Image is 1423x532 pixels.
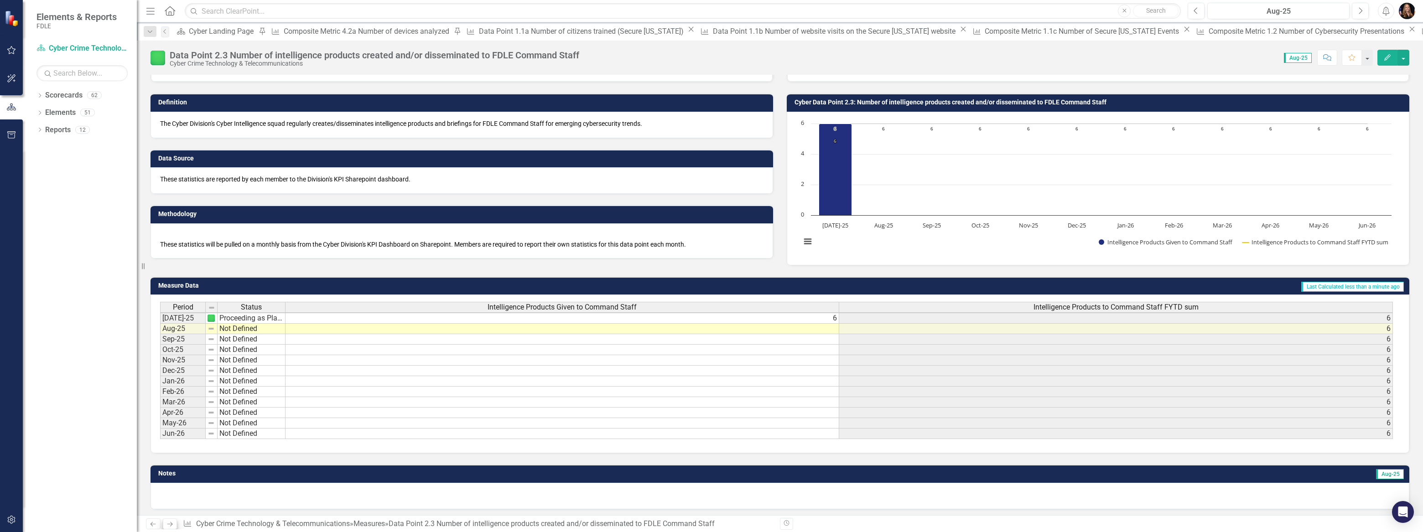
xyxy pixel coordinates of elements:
[1221,125,1224,132] text: 6
[1027,125,1030,132] text: 6
[218,408,286,418] td: Not Defined
[174,26,256,37] a: Cyber Landing Page
[218,334,286,345] td: Not Defined
[208,346,215,353] img: 8DAGhfEEPCf229AAAAAElFTkSuQmCC
[170,60,579,67] div: Cyber Crime Technology & Telecommunications
[218,313,286,324] td: Proceeding as Planned
[208,304,215,311] img: 8DAGhfEEPCf229AAAAAElFTkSuQmCC
[839,345,1393,355] td: 6
[160,334,206,345] td: Sep-25
[158,282,509,289] h3: Measure Data
[839,429,1393,439] td: 6
[1209,26,1407,37] div: Composite Metric 1.2 Number of Cybersecurity Presentations
[151,51,165,65] img: Proceeding as Planned
[819,124,1368,216] g: Intelligence Products Given to Command Staff , series 1 of 2. Bar series with 12 bars.
[196,519,350,528] a: Cyber Crime Technology & Telecommunications
[839,397,1393,408] td: 6
[1318,125,1320,132] text: 6
[979,125,982,132] text: 6
[839,334,1393,345] td: 6
[208,367,215,374] img: 8DAGhfEEPCf229AAAAAElFTkSuQmCC
[45,90,83,101] a: Scorecards
[160,175,763,184] p: These statistics are reported by each member to the Division's KPI Sharepoint dashboard.
[36,11,117,22] span: Elements & Reports
[1172,125,1175,132] text: 6
[170,50,579,60] div: Data Point 2.3 Number of intelligence products created and/or disseminated to FDLE Command Staff
[218,418,286,429] td: Not Defined
[1019,221,1038,229] text: Nov-25
[488,303,637,311] span: Intelligence Products Given to Command Staff
[801,210,804,218] text: 0
[971,221,989,229] text: Oct-25
[45,125,71,135] a: Reports
[268,26,451,37] a: Composite Metric 4.2a Number of devices analyzed
[839,376,1393,387] td: 6
[834,138,836,144] text: 6
[208,388,215,395] img: 8DAGhfEEPCf229AAAAAElFTkSuQmCC
[218,324,286,334] td: Not Defined
[839,313,1393,324] td: 6
[208,356,215,364] img: 8DAGhfEEPCf229AAAAAElFTkSuQmCC
[1075,125,1078,132] text: 6
[1133,5,1179,17] button: Search
[158,99,769,106] h3: Definition
[160,387,206,397] td: Feb-26
[1309,221,1329,229] text: May-26
[1392,501,1414,523] div: Open Intercom Messenger
[160,397,206,408] td: Mar-26
[1068,221,1086,229] text: Dec-25
[353,519,385,528] a: Measures
[158,155,769,162] h3: Data Source
[284,26,452,37] div: Composite Metric 4.2a Number of devices analyzed
[1376,469,1404,479] span: Aug-25
[160,119,763,128] p: The Cyber Division's Cyber Intelligence squad regularly creates/disseminates intelligence product...
[1193,26,1406,37] a: Composite Metric 1.2 Number of Cybersecurity Presentations
[218,397,286,408] td: Not Defined
[160,408,206,418] td: Apr-26
[839,324,1393,334] td: 6
[839,408,1393,418] td: 6
[839,366,1393,376] td: 6
[1399,3,1415,19] img: Molly Akin
[1207,3,1350,19] button: Aug-25
[208,430,215,437] img: 8DAGhfEEPCf229AAAAAElFTkSuQmCC
[930,125,933,132] text: 6
[801,119,804,127] text: 6
[36,43,128,54] a: Cyber Crime Technology & Telecommunications
[160,366,206,376] td: Dec-25
[882,125,885,132] text: 6
[389,519,715,528] div: Data Point 2.3 Number of intelligence products created and/or disseminated to FDLE Command Staff
[208,325,215,332] img: 8DAGhfEEPCf229AAAAAElFTkSuQmCC
[218,355,286,366] td: Not Defined
[1124,125,1127,132] text: 6
[801,149,805,157] text: 4
[1165,221,1183,229] text: Feb-26
[795,99,1405,106] h3: Cyber Data Point 2.3: Number of intelligence products created and/or disseminated to FDLE Command...
[160,376,206,387] td: Jan-26
[839,418,1393,429] td: 6
[185,3,1181,19] input: Search ClearPoint...
[208,336,215,343] img: 8DAGhfEEPCf229AAAAAElFTkSuQmCC
[463,26,686,37] a: Data Point 1.1a Number of citizens trained (Secure [US_STATE])
[183,519,773,529] div: » »
[218,429,286,439] td: Not Defined
[1366,125,1369,132] text: 6
[208,419,215,427] img: 8DAGhfEEPCf229AAAAAElFTkSuQmCC
[160,231,763,249] p: These statistics will be pulled on a monthly basis from the Cyber Division's KPI Dashboard on Sha...
[796,119,1396,256] svg: Interactive chart
[874,221,893,229] text: Aug-25
[801,180,804,188] text: 2
[160,313,206,324] td: [DATE]-25
[160,355,206,366] td: Nov-25
[834,125,836,132] text: 6
[36,65,128,81] input: Search Below...
[75,126,90,134] div: 12
[923,221,941,229] text: Sep-25
[208,315,215,322] img: AUsQyScrxTE5AAAAAElFTkSuQmCC
[160,345,206,355] td: Oct-25
[45,108,76,118] a: Elements
[36,22,117,30] small: FDLE
[173,303,193,311] span: Period
[218,387,286,397] td: Not Defined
